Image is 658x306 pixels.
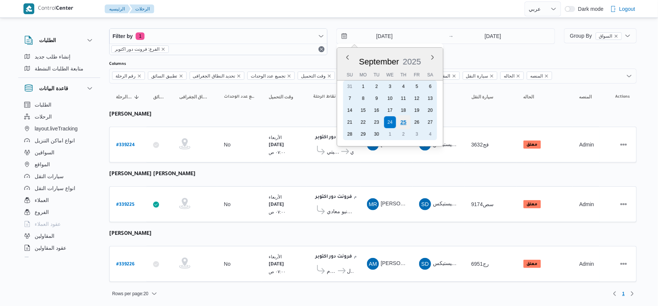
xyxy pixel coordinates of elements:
[471,142,489,148] span: قج3632
[471,201,494,207] span: سص9174
[449,34,454,39] div: →
[35,243,66,252] span: عقود المقاولين
[327,266,337,275] span: كارفور الاهرام
[433,261,557,266] span: شركة ديتاك لادارة المشروعات و الخدمات بى لوجيستيكس
[544,74,549,78] button: Remove المنصه from selection in this group
[527,202,538,207] b: معلق
[466,72,488,80] span: سيارة النقل
[110,29,327,44] button: Filter by1 active filters
[523,260,541,268] span: معلق
[179,74,183,78] button: Remove تطبيق السائق from selection in this group
[626,73,632,79] button: Open list of options
[419,258,431,270] div: Shrkah Ditak Ladarah Alamshuroaat W Alkhdmat Ba Lwjistiks
[579,94,592,100] span: المنصه
[21,63,97,75] button: متابعة الطلبات النشطة
[369,198,377,210] span: MR
[35,112,52,121] span: الرحلات
[403,57,422,67] div: Button. Open the year selector. 2025 is currently selected.
[424,104,436,116] div: day-20
[109,231,152,237] b: [PERSON_NAME]
[116,202,135,208] b: # 339225
[266,91,303,103] button: وقت التحميل
[523,200,541,208] span: معلق
[616,94,630,100] span: Actions
[116,94,132,100] span: رقم الرحلة; Sorted in descending order
[381,261,424,266] span: [PERSON_NAME]
[109,289,160,298] button: Rows per page:20
[354,253,368,258] small: ١٠:٤٨ م
[112,72,145,80] span: رقم الرحلة
[344,116,356,128] div: day-21
[116,140,135,150] a: #339224
[113,91,143,103] button: رقم الرحلةSorted in descending order
[357,81,369,92] div: day-1
[35,208,49,217] span: الفروع
[23,3,34,14] img: X8yXhbKr1z7QwAAAABJRU5ErkJggg==
[575,6,604,12] span: Dark mode
[424,92,436,104] div: day-13
[251,72,285,80] span: تجميع عدد الوحدات
[315,254,352,259] b: فرونت دور اكتوبر
[116,262,135,267] b: # 339226
[433,201,557,207] span: شركة ديتاك لادارة المشروعات و الخدمات بى لوجيستيكس
[21,123,97,135] button: layout.liveTracking
[112,289,148,298] span: Rows per page : 20
[35,52,70,61] span: إنشاء طلب جديد
[367,258,379,270] div: Asam Mahmood Alsaid Hussain
[614,34,619,38] button: remove selected entity
[113,32,133,41] span: Filter by
[21,206,97,218] button: الفروع
[424,81,436,92] div: day-6
[579,201,594,207] span: Admin
[579,261,594,267] span: Admin
[618,139,630,151] button: Actions
[371,104,383,116] div: day-16
[411,70,423,80] div: Fr
[21,51,97,63] button: إنشاء طلب جديد
[269,150,286,155] small: ٠٧:٠٠ ص
[116,199,135,209] a: #339225
[35,196,49,205] span: العملاء
[357,116,369,128] div: day-22
[430,54,436,60] button: Next month
[269,269,286,274] small: ٠٧:٠٠ ص
[344,81,356,92] div: day-31
[161,47,165,51] button: remove selected entity
[570,33,622,39] span: Group By السواق
[269,202,284,208] b: [DATE]
[105,4,131,13] button: الرئيسيه
[384,104,396,116] div: day-17
[35,172,64,181] span: سيارات النقل
[523,141,541,149] span: معلق
[527,72,552,80] span: المنصه
[224,94,255,100] span: تجميع عدد الوحدات
[347,266,354,275] span: كارفور السرايا مول
[371,81,383,92] div: day-2
[301,72,326,80] span: وقت التحميل
[315,135,352,140] b: فرونت دور اكتوبر
[269,143,284,148] b: [DATE]
[403,57,421,66] span: 2025
[384,116,396,128] div: day-24
[224,201,231,208] div: No
[109,112,152,118] b: [PERSON_NAME]
[371,92,383,104] div: day-9
[153,94,166,100] span: تطبيق السائق
[269,262,284,267] b: [DATE]
[21,182,97,194] button: انواع سيارات النقل
[116,72,136,80] span: رقم الرحلة
[527,143,538,147] b: معلق
[269,209,286,214] small: ٠٧:٠٠ ص
[618,198,630,210] button: Actions
[452,74,456,78] button: Remove المقاول from selection in this group
[136,32,145,40] span: 1 active filters
[350,147,354,156] span: كارفور دجله المعادي
[109,171,196,177] b: [PERSON_NAME] [PERSON_NAME]
[344,70,356,80] div: Su
[424,128,436,140] div: day-4
[344,104,356,116] div: day-14
[344,128,356,140] div: day-28
[527,262,538,266] b: معلق
[21,242,97,254] button: عقود المقاولين
[490,74,494,78] button: Remove سيارة النقل from selection in this group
